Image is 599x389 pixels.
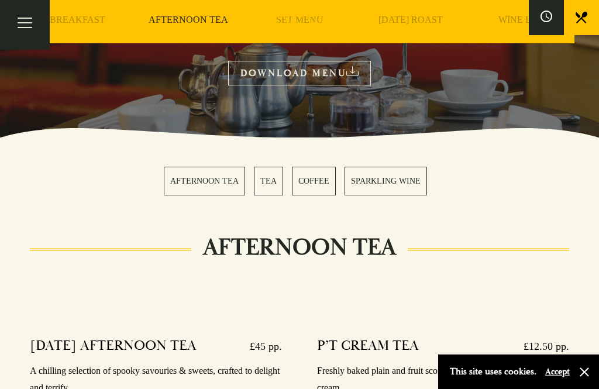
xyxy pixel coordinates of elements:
a: 1 / 4 [164,167,245,195]
h4: P’T CREAM TEA [317,337,419,356]
h4: [DATE] AFTERNOON TEA [30,337,197,356]
button: Close and accept [579,366,590,378]
a: 2 / 4 [254,167,283,195]
a: WINE LIST [498,14,545,61]
p: £45 pp. [238,337,282,356]
a: AFTERNOON TEA [149,14,228,61]
a: BREAKFAST [50,14,105,61]
p: This site uses cookies. [450,363,536,380]
h2: AFTERNOON TEA [191,233,408,261]
a: DOWNLOAD MENU [228,61,371,85]
a: 4 / 4 [345,167,427,195]
a: [DATE] ROAST [378,14,443,61]
a: 3 / 4 [292,167,336,195]
a: SET MENU [276,14,323,61]
p: £12.50 pp. [512,337,569,356]
button: Accept [545,366,570,377]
